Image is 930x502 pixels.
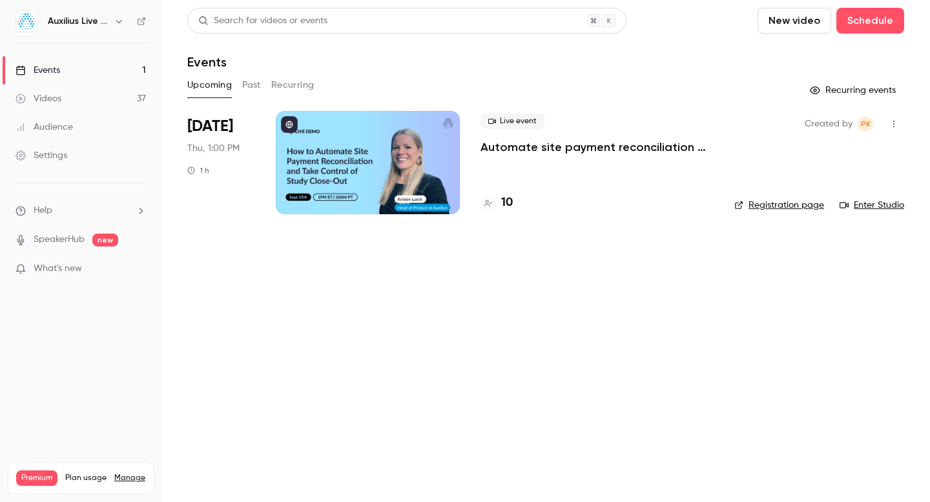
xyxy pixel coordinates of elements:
[187,116,233,137] span: [DATE]
[187,75,232,95] button: Upcoming
[130,263,146,275] iframe: Noticeable Trigger
[34,262,82,276] span: What's new
[734,199,824,212] a: Registration page
[15,204,146,217] li: help-dropdown-opener
[805,116,852,132] span: Created by
[758,8,831,34] button: New video
[836,8,904,34] button: Schedule
[804,80,904,101] button: Recurring events
[65,473,107,483] span: Plan usage
[15,92,61,105] div: Videos
[187,165,209,176] div: 1 h
[15,64,60,77] div: Events
[92,234,118,246] span: new
[480,194,513,212] a: 10
[16,11,37,32] img: Auxilius Live Sessions
[840,199,904,212] a: Enter Studio
[48,15,108,28] h6: Auxilius Live Sessions
[114,473,145,483] a: Manage
[480,139,714,155] a: Automate site payment reconciliation and take control of study close-out
[501,194,513,212] h4: 10
[187,142,240,155] span: Thu, 1:00 PM
[187,54,227,70] h1: Events
[271,75,315,95] button: Recurring
[16,470,57,486] span: Premium
[858,116,873,132] span: Peter Kinchley
[15,149,67,162] div: Settings
[15,121,73,134] div: Audience
[198,14,327,28] div: Search for videos or events
[187,111,255,214] div: Sep 25 Thu, 1:00 PM (America/New York)
[861,116,871,132] span: PK
[34,204,52,217] span: Help
[242,75,261,95] button: Past
[480,114,544,129] span: Live event
[34,233,85,246] a: SpeakerHub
